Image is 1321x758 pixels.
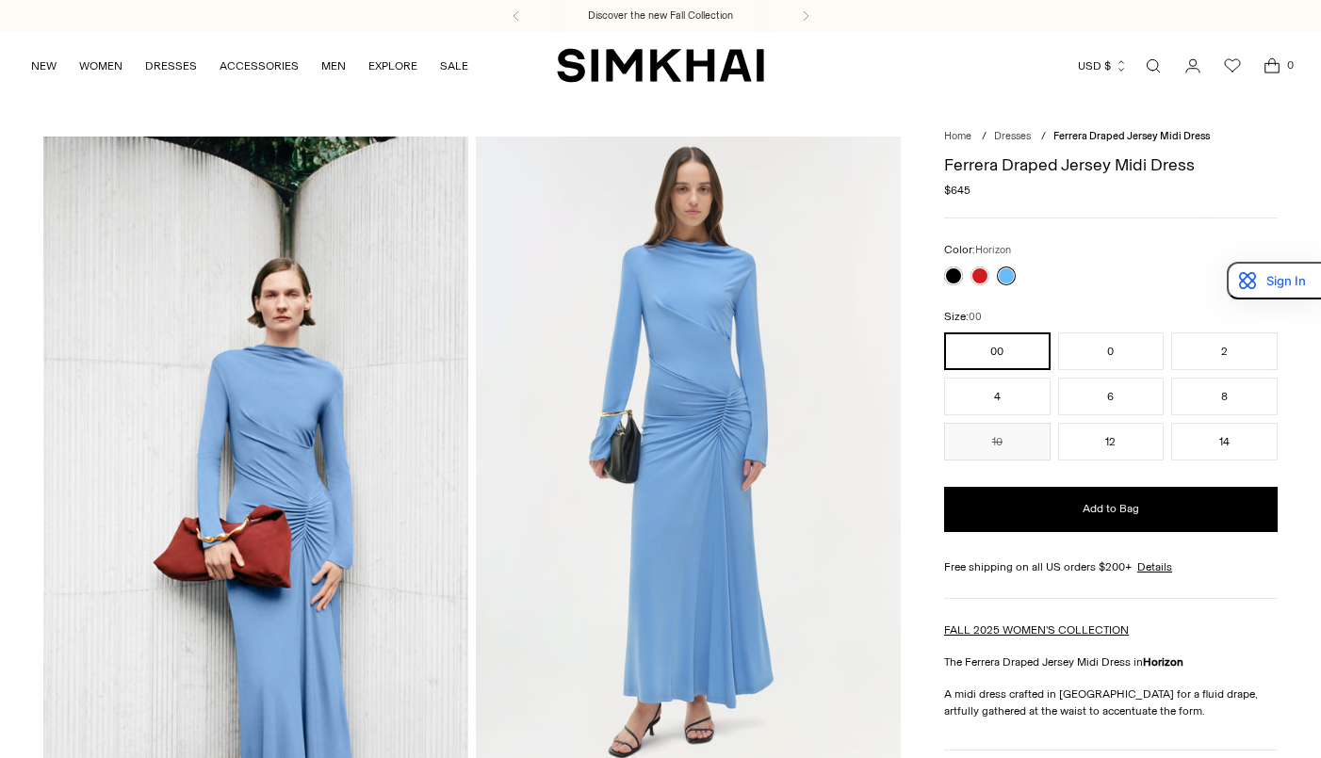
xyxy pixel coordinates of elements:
[1143,655,1183,669] strong: Horizon
[1134,47,1172,85] a: Open search modal
[944,332,1051,370] button: 00
[944,685,1278,719] p: A midi dress crafted in [GEOGRAPHIC_DATA] for a fluid drape, artfully gathered at the waist to ac...
[969,311,982,323] span: 00
[1083,501,1139,517] span: Add to Bag
[944,182,970,199] span: $645
[1078,45,1128,87] button: USD $
[975,244,1011,256] span: Horizon
[31,45,57,87] a: NEW
[321,45,346,87] a: MEN
[944,308,982,326] label: Size:
[1171,378,1278,415] button: 8
[368,45,417,87] a: EXPLORE
[1171,332,1278,370] button: 2
[1137,558,1172,575] a: Details
[79,45,122,87] a: WOMEN
[944,623,1129,637] a: FALL 2025 WOMEN'S COLLECTION
[944,487,1278,532] button: Add to Bag
[588,8,733,24] a: Discover the new Fall Collection
[1058,332,1165,370] button: 0
[145,45,197,87] a: DRESSES
[1281,56,1298,73] span: 0
[220,45,299,87] a: ACCESSORIES
[1053,130,1210,142] span: Ferrera Draped Jersey Midi Dress
[944,378,1051,415] button: 4
[944,653,1278,670] p: The Ferrera Draped Jersey Midi Dress in
[994,130,1031,142] a: Dresses
[944,241,1011,259] label: Color:
[944,558,1278,575] div: Free shipping on all US orders $200+
[440,45,468,87] a: SALE
[944,423,1051,460] button: 10
[1174,47,1212,85] a: Go to the account page
[557,47,764,84] a: SIMKHAI
[944,156,1278,173] h1: Ferrera Draped Jersey Midi Dress
[1171,423,1278,460] button: 14
[1041,129,1046,145] div: /
[944,130,971,142] a: Home
[1214,47,1251,85] a: Wishlist
[1058,423,1165,460] button: 12
[1058,378,1165,415] button: 6
[1253,47,1291,85] a: Open cart modal
[944,129,1278,145] nav: breadcrumbs
[982,129,987,145] div: /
